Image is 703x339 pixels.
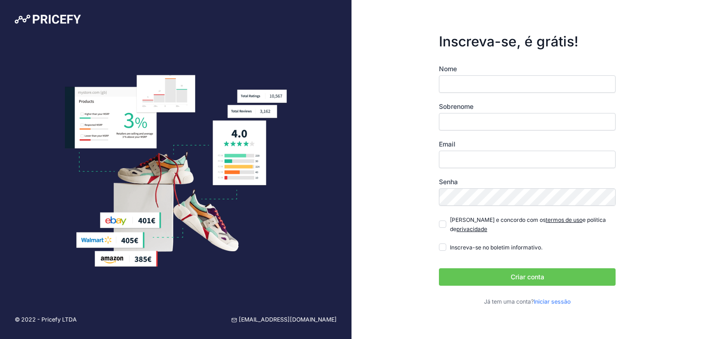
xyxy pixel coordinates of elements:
a: [EMAIL_ADDRESS][DOMAIN_NAME] [231,316,337,324]
a: Iniciar sessão [534,298,570,305]
font: [EMAIL_ADDRESS][DOMAIN_NAME] [239,316,337,323]
a: termos de uso [546,216,582,223]
a: privacidade [456,226,487,232]
span: [PERSON_NAME] e concordo com os e política de [450,216,606,232]
label: Senha [439,177,616,186]
span: Inscreva-se no boletim informativo. [450,244,542,251]
p: © 2022 - Pricefy LTDA [15,316,77,324]
label: Nome [439,64,616,73]
button: Criar conta [439,268,616,286]
img: Pricefy [15,15,81,24]
h3: Inscreva-se, é grátis! [439,33,616,50]
font: Já tem uma conta? [484,298,570,305]
label: Email [439,140,616,149]
label: Sobrenome [439,102,616,111]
